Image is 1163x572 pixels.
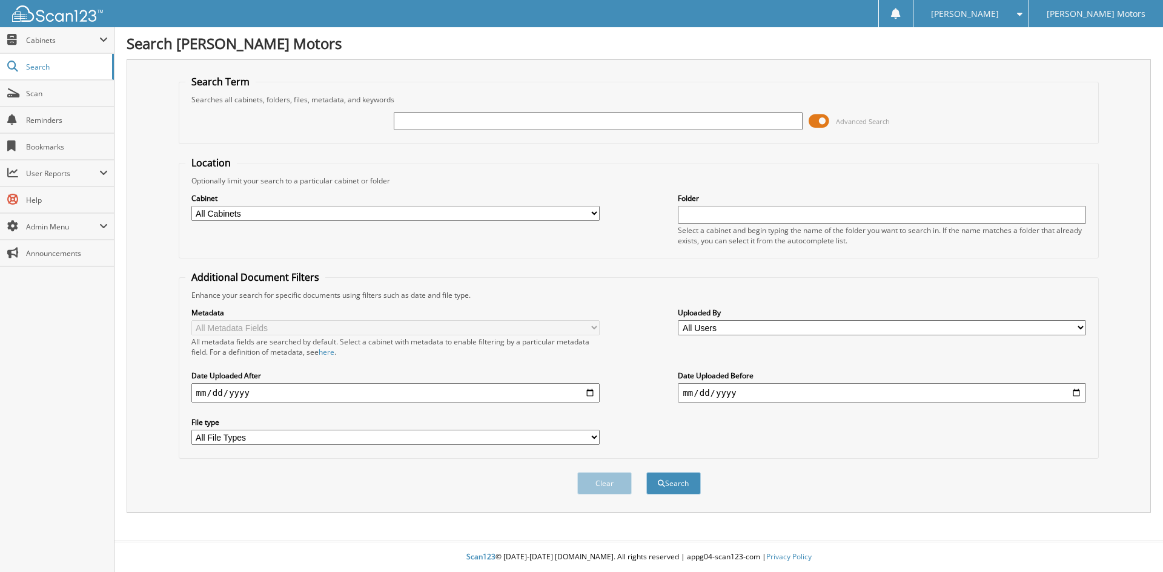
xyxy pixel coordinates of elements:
[836,117,890,126] span: Advanced Search
[1047,10,1145,18] span: [PERSON_NAME] Motors
[191,417,600,427] label: File type
[185,156,237,169] legend: Location
[26,222,99,232] span: Admin Menu
[191,307,600,318] label: Metadata
[26,195,108,205] span: Help
[26,248,108,258] span: Announcements
[127,33,1151,53] h1: Search [PERSON_NAME] Motors
[191,193,600,203] label: Cabinet
[114,542,1163,572] div: © [DATE]-[DATE] [DOMAIN_NAME]. All rights reserved | appg04-scan123-com |
[185,94,1093,105] div: Searches all cabinets, folders, files, metadata, and keywords
[678,370,1086,381] label: Date Uploaded Before
[191,337,600,357] div: All metadata fields are searched by default. Select a cabinet with metadata to enable filtering b...
[678,193,1086,203] label: Folder
[678,307,1086,318] label: Uploaded By
[466,551,495,562] span: Scan123
[26,35,99,45] span: Cabinets
[26,88,108,99] span: Scan
[185,176,1093,186] div: Optionally limit your search to a particular cabinet or folder
[931,10,999,18] span: [PERSON_NAME]
[185,271,325,284] legend: Additional Document Filters
[319,347,334,357] a: here
[646,472,701,495] button: Search
[185,75,256,88] legend: Search Term
[191,370,600,381] label: Date Uploaded After
[678,225,1086,246] div: Select a cabinet and begin typing the name of the folder you want to search in. If the name match...
[766,551,812,562] a: Privacy Policy
[577,472,632,495] button: Clear
[26,142,108,152] span: Bookmarks
[191,383,600,403] input: start
[185,290,1093,300] div: Enhance your search for specific documents using filters such as date and file type.
[12,5,103,22] img: scan123-logo-white.svg
[678,383,1086,403] input: end
[26,168,99,179] span: User Reports
[26,62,106,72] span: Search
[26,115,108,125] span: Reminders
